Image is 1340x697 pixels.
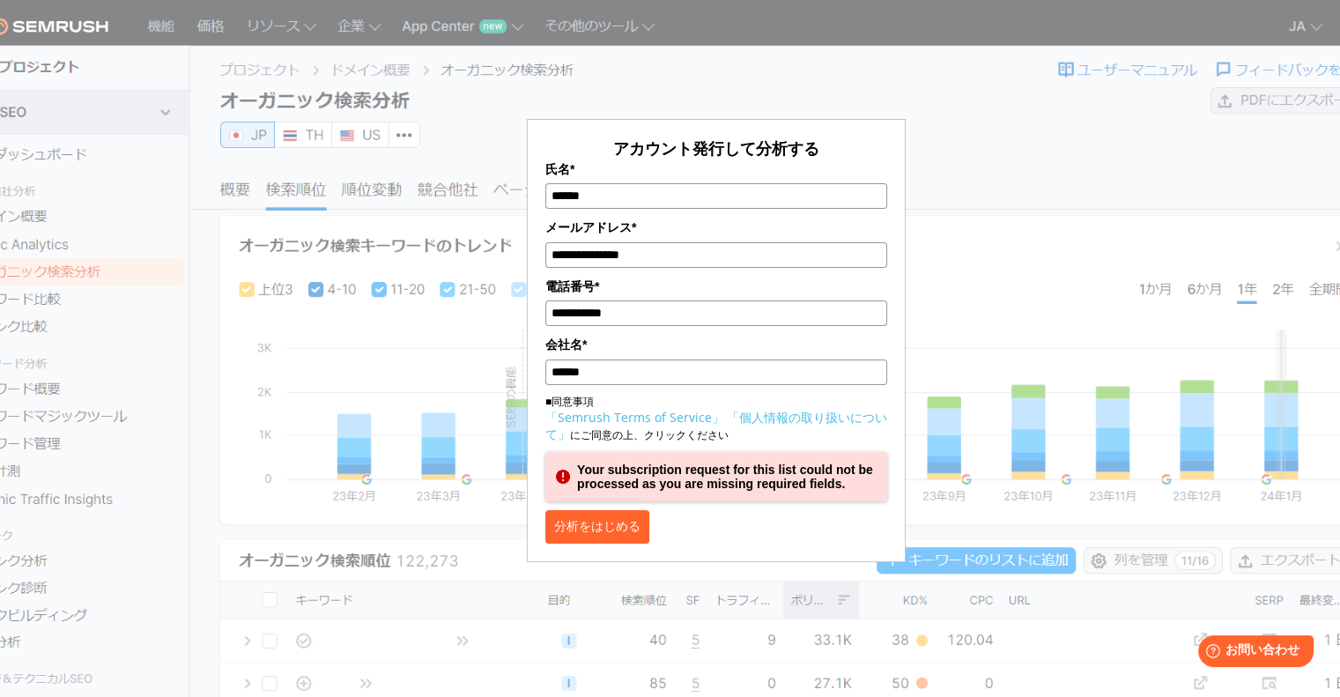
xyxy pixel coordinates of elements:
label: メールアドレス* [545,218,887,237]
iframe: Help widget launcher [1183,628,1321,678]
button: 分析をはじめる [545,510,649,544]
span: アカウント発行して分析する [613,137,819,159]
div: Your subscription request for this list could not be processed as you are missing required fields. [545,452,887,501]
label: 電話番号* [545,277,887,296]
p: ■同意事項 にご同意の上、クリックください [545,394,887,443]
a: 「Semrush Terms of Service」 [545,409,724,426]
a: 「個人情報の取り扱いについて」 [545,409,887,442]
